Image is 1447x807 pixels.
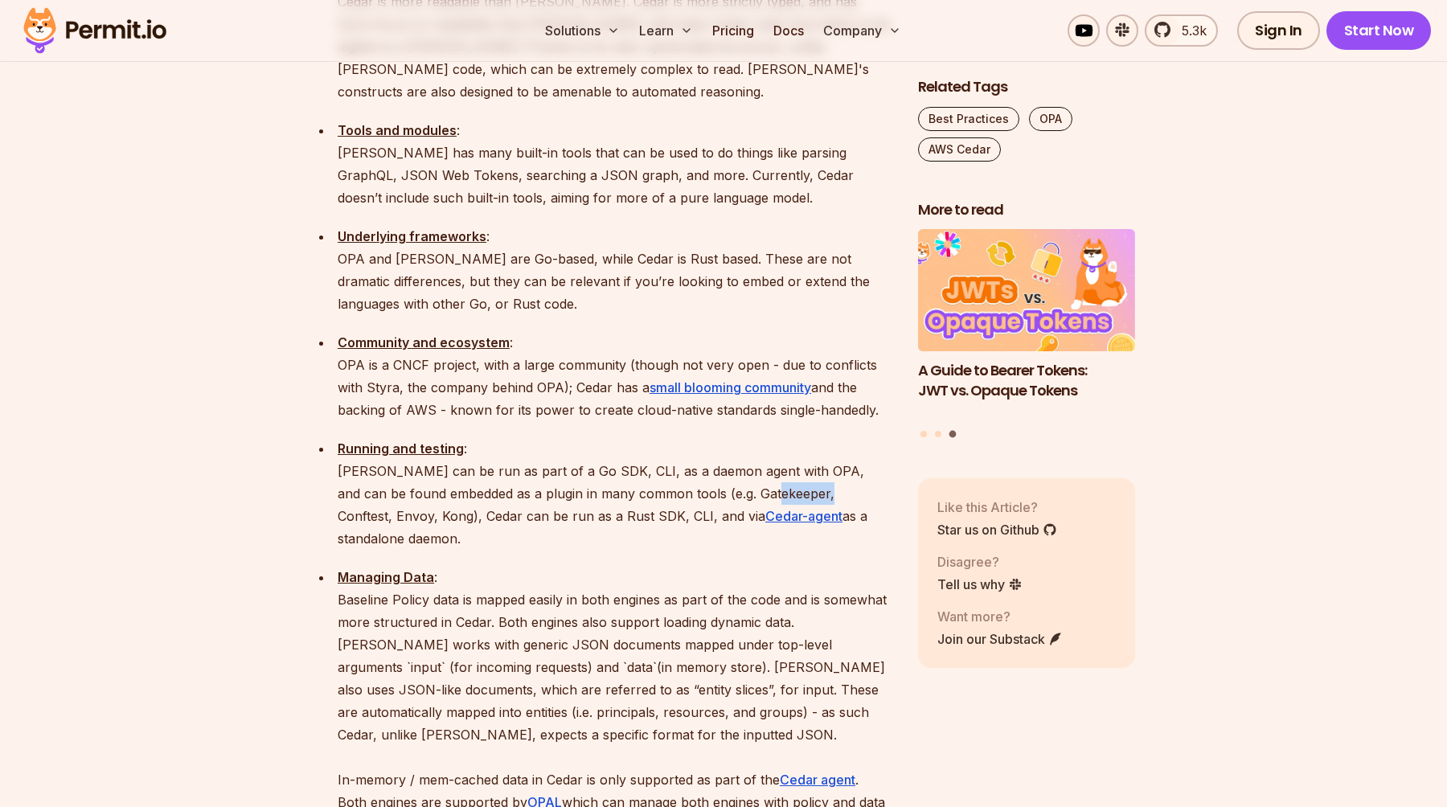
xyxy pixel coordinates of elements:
[338,225,892,315] p: : OPA and [PERSON_NAME] are Go-based, while Cedar is Rust based. These are not dramatic differenc...
[918,137,1001,162] a: AWS Cedar
[937,607,1063,626] p: Want more?
[338,437,892,550] p: : [PERSON_NAME] can be run as part of a Go SDK, CLI, as a daemon agent with OPA, and can be found...
[1172,21,1207,40] span: 5.3k
[817,14,908,47] button: Company
[338,331,892,421] p: : OPA is a CNCF project, with a large community (though not very open - due to conflicts with Sty...
[918,200,1135,220] h2: More to read
[937,575,1023,594] a: Tell us why
[918,107,1019,131] a: Best Practices
[937,629,1063,649] a: Join our Substack
[338,440,464,457] strong: Running and testing
[918,230,1135,440] div: Posts
[16,3,174,58] img: Permit logo
[920,431,927,437] button: Go to slide 1
[918,230,1135,421] li: 3 of 3
[1237,11,1320,50] a: Sign In
[338,569,434,585] strong: Managing Data
[633,14,699,47] button: Learn
[338,122,457,138] strong: Tools and modules
[780,772,855,788] a: Cedar agent
[949,431,956,438] button: Go to slide 3
[918,230,1135,421] a: A Guide to Bearer Tokens: JWT vs. Opaque TokensA Guide to Bearer Tokens: JWT vs. Opaque Tokens
[539,14,626,47] button: Solutions
[937,498,1057,517] p: Like this Article?
[767,14,810,47] a: Docs
[338,228,486,244] strong: Underlying frameworks
[935,431,941,437] button: Go to slide 2
[918,230,1135,352] img: A Guide to Bearer Tokens: JWT vs. Opaque Tokens
[1029,107,1072,131] a: OPA
[650,379,811,395] a: small blooming community
[338,334,510,350] strong: Community and ecosystem
[1326,11,1432,50] a: Start Now
[765,508,842,524] a: Cedar-agent
[1145,14,1218,47] a: 5.3k
[937,520,1057,539] a: Star us on Github
[918,77,1135,97] h2: Related Tags
[918,361,1135,401] h3: A Guide to Bearer Tokens: JWT vs. Opaque Tokens
[338,119,892,209] p: : [PERSON_NAME] has many built-in tools that can be used to do things like parsing GraphQL, JSON ...
[706,14,760,47] a: Pricing
[937,552,1023,571] p: Disagree?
